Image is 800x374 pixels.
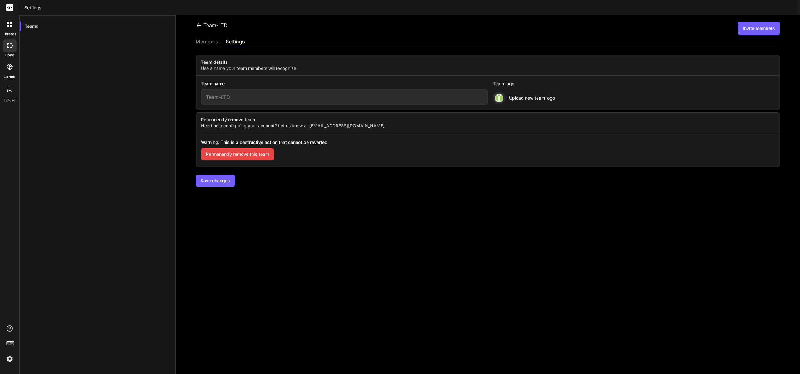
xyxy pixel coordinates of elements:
label: Need help configuring your account? Let us know at [EMAIL_ADDRESS][DOMAIN_NAME] [196,123,780,129]
label: threads [3,32,16,37]
button: Invite members [738,22,780,35]
div: Team-LTD [196,22,227,29]
label: Upload [4,98,16,103]
div: Team logo [493,81,552,92]
input: Enter Team name [201,89,488,105]
span: Upload new team logo [509,95,555,101]
span: Warning: This is a destructive action that cannot be reverted [201,139,327,148]
label: Team name [201,81,225,89]
button: Save changes [196,175,235,187]
div: Teams [20,19,175,33]
img: logo [495,94,503,102]
button: Permanently remove this team [201,148,274,160]
label: Permanently remove team [196,116,780,123]
div: members [196,38,218,47]
label: Team details [196,59,780,65]
label: code [5,52,14,58]
label: Use a name your team members will recognize. [196,65,780,71]
img: settings [4,353,15,364]
div: settings [226,38,245,47]
label: GitHub [4,74,15,80]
